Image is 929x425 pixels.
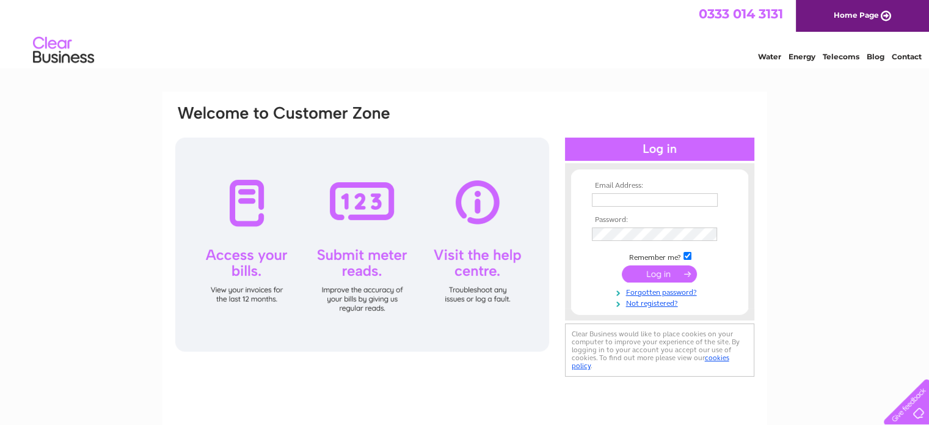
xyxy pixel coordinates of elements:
th: Password: [589,216,730,224]
a: Forgotten password? [592,286,730,297]
a: Not registered? [592,297,730,308]
a: cookies policy [572,353,729,370]
div: Clear Business would like to place cookies on your computer to improve your experience of the sit... [565,323,754,377]
a: Blog [867,52,884,61]
td: Remember me? [589,250,730,262]
a: Contact [892,52,922,61]
div: Clear Business is a trading name of Verastar Limited (registered in [GEOGRAPHIC_DATA] No. 3667643... [177,7,754,59]
a: Telecoms [823,52,859,61]
input: Submit [622,265,697,283]
img: logo.png [32,32,95,69]
th: Email Address: [589,182,730,190]
a: 0333 014 3131 [699,6,783,21]
a: Water [758,52,781,61]
a: Energy [789,52,815,61]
